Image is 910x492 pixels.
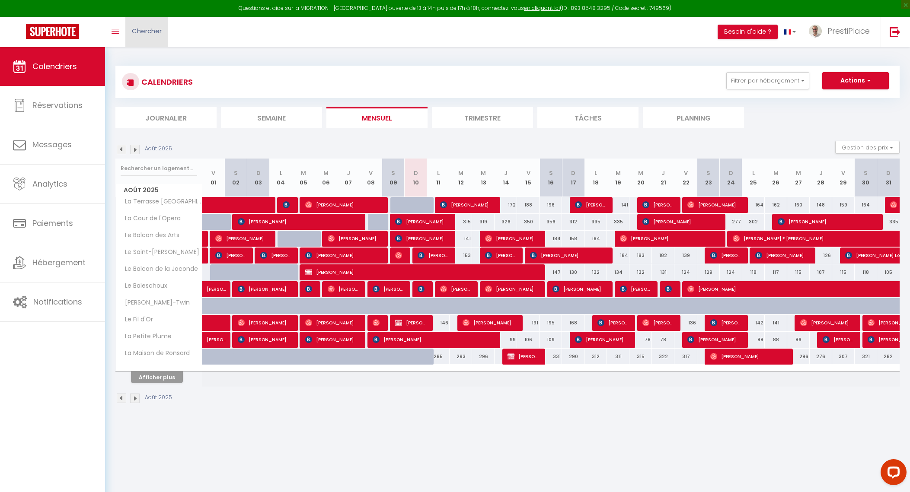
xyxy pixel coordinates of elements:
[450,214,472,230] div: 315
[661,169,665,177] abbr: J
[773,169,779,177] abbr: M
[710,247,740,263] span: [PERSON_NAME]
[652,159,674,197] th: 21
[391,169,395,177] abbr: S
[305,314,358,331] span: [PERSON_NAME]
[115,107,217,128] li: Journalier
[145,394,172,402] p: Août 2025
[742,197,765,213] div: 164
[810,197,832,213] div: 148
[450,248,472,263] div: 153
[517,197,540,213] div: 188
[562,315,584,331] div: 168
[485,281,537,297] span: [PERSON_NAME]
[247,159,270,197] th: 03
[540,349,562,365] div: 331
[720,159,742,197] th: 24
[841,169,845,177] abbr: V
[787,197,810,213] div: 160
[117,264,200,274] span: Le Balcon de la Joconde
[305,281,313,297] span: [PERSON_NAME]
[117,332,174,341] span: La Petite Plume
[810,159,832,197] th: 28
[571,169,575,177] abbr: D
[395,314,425,331] span: [PERSON_NAME]
[674,264,697,280] div: 124
[562,214,584,230] div: 312
[207,276,227,293] span: [PERSON_NAME]
[117,281,169,291] span: Le Baleschoux
[485,230,537,247] span: [PERSON_NAME]
[540,315,562,331] div: 195
[418,247,447,263] span: [PERSON_NAME]
[674,349,697,365] div: 317
[787,349,810,365] div: 296
[283,197,290,213] span: [PERSON_NAME]
[562,231,584,247] div: 158
[697,159,720,197] th: 23
[855,349,877,365] div: 321
[427,315,450,331] div: 146
[517,159,540,197] th: 15
[674,248,697,263] div: 139
[305,197,380,213] span: [PERSON_NAME]
[687,331,740,348] span: [PERSON_NAME]
[832,197,855,213] div: 159
[517,332,540,348] div: 106
[427,159,450,197] th: 11
[855,159,877,197] th: 30
[395,230,447,247] span: [PERSON_NAME]
[752,169,755,177] abbr: L
[835,141,900,154] button: Gestion des prix
[121,161,197,176] input: Rechercher un logement...
[450,349,472,365] div: 293
[315,159,337,197] th: 06
[710,314,740,331] span: [PERSON_NAME]
[822,72,889,89] button: Actions
[418,281,425,297] span: [PERSON_NAME]
[495,197,517,213] div: 172
[720,264,742,280] div: 124
[234,169,238,177] abbr: S
[215,230,268,247] span: [PERSON_NAME]
[472,349,495,365] div: 296
[540,264,562,280] div: 147
[139,72,193,92] h3: CALENDRIERS
[117,298,192,308] span: [PERSON_NAME]-Twin
[765,264,787,280] div: 117
[765,332,787,348] div: 88
[463,314,515,331] span: [PERSON_NAME]
[301,169,306,177] abbr: M
[652,264,674,280] div: 131
[706,169,710,177] abbr: S
[517,214,540,230] div: 350
[32,139,72,150] span: Messages
[116,184,202,197] span: Août 2025
[742,214,765,230] div: 302
[117,231,182,240] span: Le Balcon des Arts
[868,331,907,348] span: [PERSON_NAME]
[642,197,672,213] span: [PERSON_NAME]
[540,214,562,230] div: 356
[540,159,562,197] th: 16
[117,349,192,358] span: La Maison de Ronsard
[674,315,697,331] div: 136
[238,331,290,348] span: [PERSON_NAME]
[787,159,810,197] th: 27
[207,327,227,343] span: [PERSON_NAME]
[597,314,627,331] span: [PERSON_NAME]
[395,247,402,263] span: [PERSON_NAME]
[495,214,517,230] div: 326
[584,159,607,197] th: 18
[450,231,472,247] div: 141
[810,248,832,263] div: 126
[347,169,350,177] abbr: J
[584,264,607,280] div: 132
[540,197,562,213] div: 196
[440,197,492,213] span: [PERSON_NAME]
[616,169,621,177] abbr: M
[742,264,765,280] div: 118
[607,264,629,280] div: 134
[594,169,597,177] abbr: L
[629,248,652,263] div: 183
